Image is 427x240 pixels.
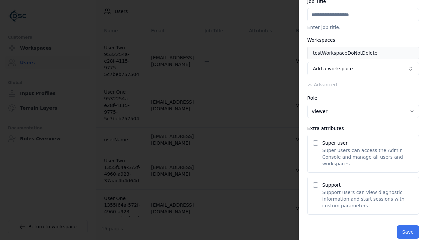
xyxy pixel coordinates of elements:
[307,126,419,131] div: Extra attributes
[307,95,317,101] label: Role
[322,189,413,209] p: Support users can view diagnostic information and start sessions with custom parameters.
[322,147,413,167] p: Super users can access the Admin Console and manage all users and workspaces.
[307,37,335,43] label: Workspaces
[307,24,419,31] p: Enter job title.
[322,140,348,146] label: Super user
[397,225,419,239] button: Save
[307,81,337,88] button: Advanced
[314,82,337,87] span: Advanced
[313,65,359,72] span: Add a workspace …
[313,50,377,56] div: testWorkspaceDoNotDelete
[322,182,341,188] label: Support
